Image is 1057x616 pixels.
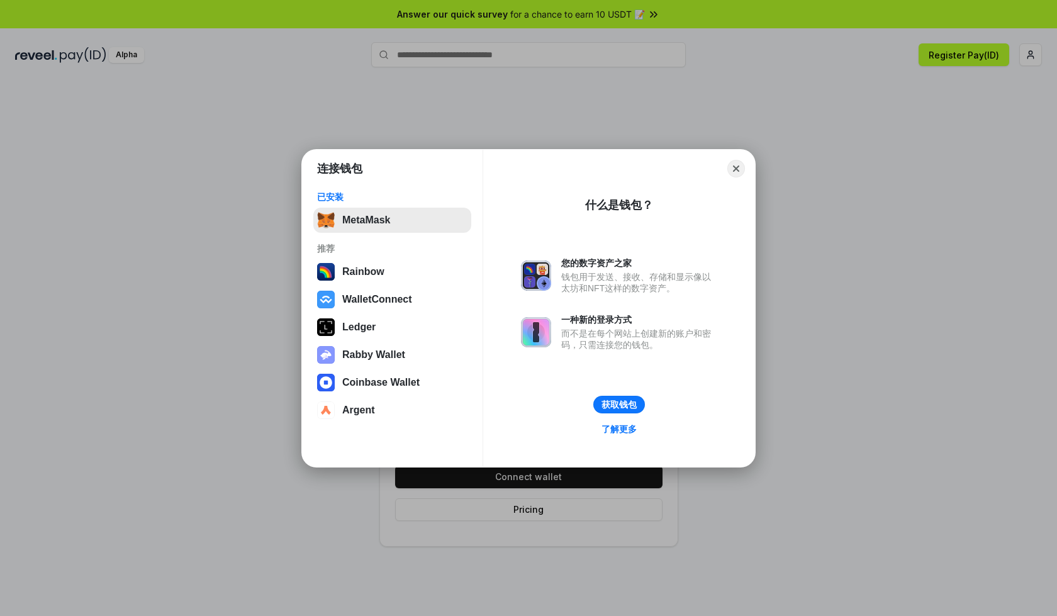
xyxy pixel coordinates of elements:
[561,257,717,269] div: 您的数字资产之家
[585,198,653,213] div: 什么是钱包？
[317,346,335,364] img: svg+xml,%3Csvg%20xmlns%3D%22http%3A%2F%2Fwww.w3.org%2F2000%2Fsvg%22%20fill%3D%22none%22%20viewBox...
[342,322,376,333] div: Ledger
[601,399,637,410] div: 获取钱包
[317,374,335,391] img: svg+xml,%3Csvg%20width%3D%2228%22%20height%3D%2228%22%20viewBox%3D%220%200%2028%2028%22%20fill%3D...
[342,349,405,361] div: Rabby Wallet
[317,318,335,336] img: svg+xml,%3Csvg%20xmlns%3D%22http%3A%2F%2Fwww.w3.org%2F2000%2Fsvg%22%20width%3D%2228%22%20height%3...
[521,260,551,291] img: svg+xml,%3Csvg%20xmlns%3D%22http%3A%2F%2Fwww.w3.org%2F2000%2Fsvg%22%20fill%3D%22none%22%20viewBox...
[313,259,471,284] button: Rainbow
[561,328,717,350] div: 而不是在每个网站上创建新的账户和密码，只需连接您的钱包。
[313,342,471,367] button: Rabby Wallet
[313,315,471,340] button: Ledger
[342,405,375,416] div: Argent
[317,291,335,308] img: svg+xml,%3Csvg%20width%3D%2228%22%20height%3D%2228%22%20viewBox%3D%220%200%2028%2028%22%20fill%3D...
[313,208,471,233] button: MetaMask
[594,421,644,437] a: 了解更多
[342,215,390,226] div: MetaMask
[313,287,471,312] button: WalletConnect
[313,398,471,423] button: Argent
[561,314,717,325] div: 一种新的登录方式
[342,377,420,388] div: Coinbase Wallet
[317,211,335,229] img: svg+xml,%3Csvg%20fill%3D%22none%22%20height%3D%2233%22%20viewBox%3D%220%200%2035%2033%22%20width%...
[317,243,467,254] div: 推荐
[342,266,384,277] div: Rainbow
[521,317,551,347] img: svg+xml,%3Csvg%20xmlns%3D%22http%3A%2F%2Fwww.w3.org%2F2000%2Fsvg%22%20fill%3D%22none%22%20viewBox...
[561,271,717,294] div: 钱包用于发送、接收、存储和显示像以太坊和NFT这样的数字资产。
[593,396,645,413] button: 获取钱包
[727,160,745,177] button: Close
[317,161,362,176] h1: 连接钱包
[313,370,471,395] button: Coinbase Wallet
[317,263,335,281] img: svg+xml,%3Csvg%20width%3D%22120%22%20height%3D%22120%22%20viewBox%3D%220%200%20120%20120%22%20fil...
[317,401,335,419] img: svg+xml,%3Csvg%20width%3D%2228%22%20height%3D%2228%22%20viewBox%3D%220%200%2028%2028%22%20fill%3D...
[342,294,412,305] div: WalletConnect
[601,423,637,435] div: 了解更多
[317,191,467,203] div: 已安装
